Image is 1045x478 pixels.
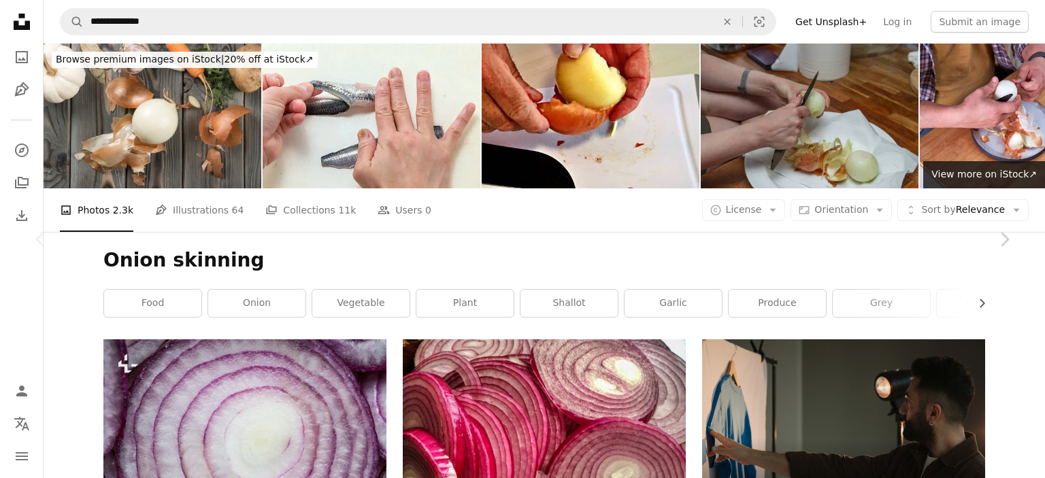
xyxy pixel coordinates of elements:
button: Sort byRelevance [897,199,1029,221]
a: Get Unsplash+ [787,11,875,33]
a: Next [963,174,1045,305]
a: plant [416,290,514,317]
button: Clear [712,9,742,35]
a: Illustrations [8,76,35,103]
a: Explore [8,137,35,164]
a: onion [208,290,305,317]
a: Collections 11k [265,188,356,232]
a: Log in / Sign up [8,377,35,405]
span: View more on iStock ↗ [931,169,1037,180]
span: Sort by [921,204,955,215]
img: Two hands peeling a half onion [482,44,699,188]
a: food [104,290,201,317]
button: Language [8,410,35,437]
span: Browse premium images on iStock | [56,54,224,65]
a: Users 0 [378,188,431,232]
button: Search Unsplash [61,9,84,35]
a: cooking [937,290,1034,317]
h1: Onion skinning [103,248,985,273]
a: Browse premium images on iStock|20% off at iStock↗ [44,44,326,76]
a: Log in [875,11,920,33]
span: License [726,204,762,215]
form: Find visuals sitewide [60,8,776,35]
span: 0 [425,203,431,218]
span: 11k [338,203,356,218]
img: Close up view of female hands peeling onions. Cooking concept. [701,44,918,188]
div: 20% off at iStock ↗ [52,52,318,68]
img: Skinning fresh raw sardine fish by hands in the kitchen [263,44,480,188]
span: Orientation [814,204,868,215]
a: A close up of a bunch of onions [103,427,386,439]
a: grey [833,290,930,317]
span: 64 [232,203,244,218]
a: Collections [8,169,35,197]
img: Peeling spicy white onion. Flat lay view. Fresh raw vegetables and flavorings. Skinning onion on ... [44,44,261,188]
a: vegetable [312,290,410,317]
a: garlic [625,290,722,317]
button: Menu [8,443,35,470]
a: Illustrations 64 [155,188,244,232]
span: Relevance [921,203,1005,217]
a: A pile of red onions sitting on top of a table [403,439,686,451]
button: License [702,199,786,221]
button: Submit an image [931,11,1029,33]
a: View more on iStock↗ [923,161,1045,188]
a: Photos [8,44,35,71]
a: produce [729,290,826,317]
button: Orientation [791,199,892,221]
button: Visual search [743,9,776,35]
a: shallot [520,290,618,317]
